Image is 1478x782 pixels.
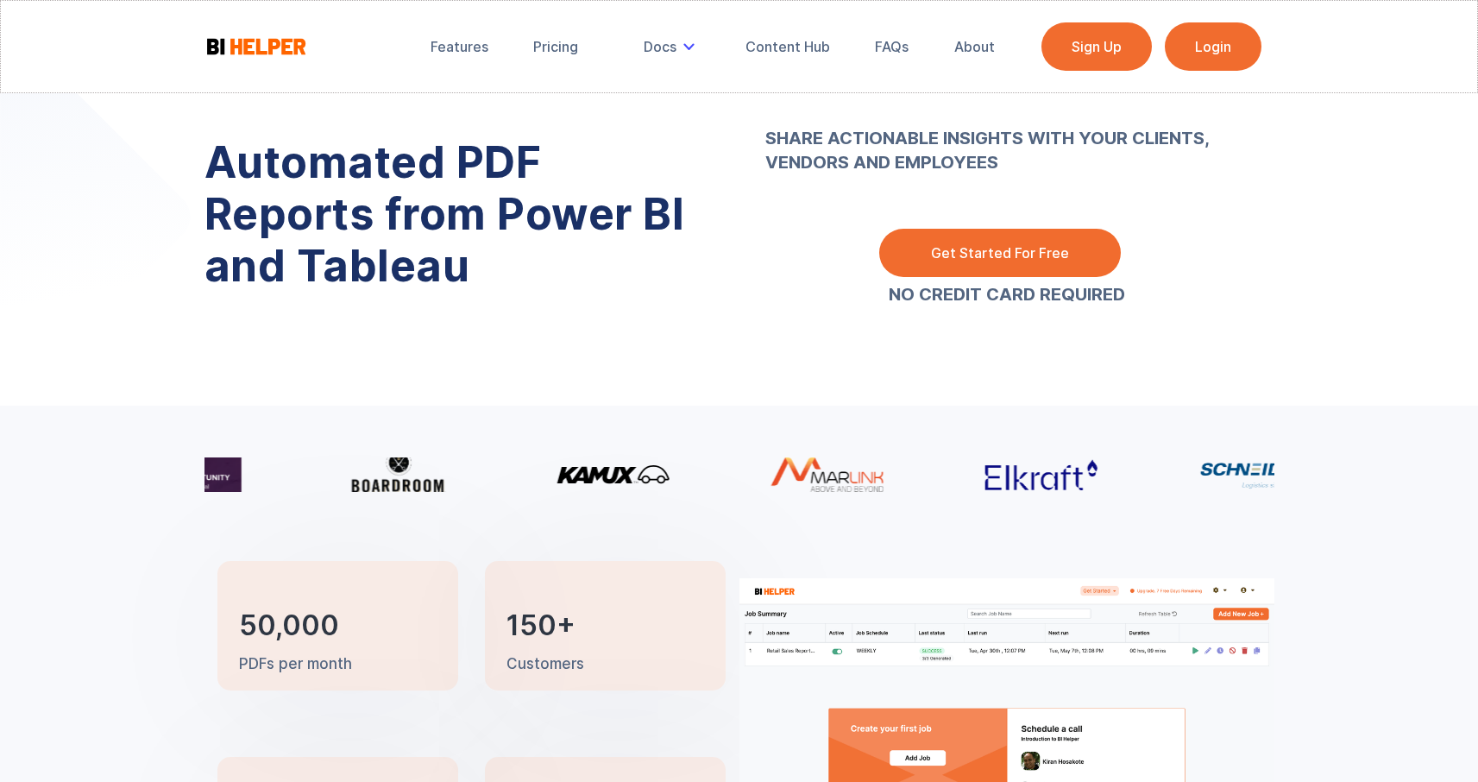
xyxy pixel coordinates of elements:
[875,38,909,55] div: FAQs
[954,38,995,55] div: About
[239,613,339,639] h3: 50,000
[239,654,352,675] p: PDFs per month
[1165,22,1261,71] a: Login
[765,78,1248,199] p: ‍
[644,38,676,55] div: Docs
[418,28,500,66] a: Features
[765,78,1248,199] strong: SHARE ACTIONABLE INSIGHTS WITH YOUR CLIENTS, VENDORS AND EMPLOYEES ‍
[889,286,1125,303] a: NO CREDIT CARD REQUIRED
[942,28,1007,66] a: About
[1041,22,1152,71] a: Sign Up
[745,38,830,55] div: Content Hub
[863,28,921,66] a: FAQs
[521,28,590,66] a: Pricing
[431,38,488,55] div: Features
[889,284,1125,305] strong: NO CREDIT CARD REQUIRED
[506,654,584,675] p: Customers
[533,38,578,55] div: Pricing
[204,136,714,292] h1: Automated PDF Reports from Power BI and Tableau
[879,229,1121,277] a: Get Started For Free
[506,613,575,639] h3: 150+
[632,28,713,66] div: Docs
[733,28,842,66] a: Content Hub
